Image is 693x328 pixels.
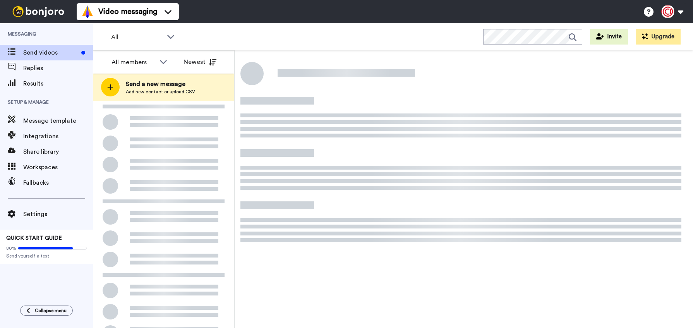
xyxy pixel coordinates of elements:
img: bj-logo-header-white.svg [9,6,67,17]
span: Share library [23,147,93,156]
button: Upgrade [636,29,681,45]
button: Invite [590,29,628,45]
span: QUICK START GUIDE [6,235,62,241]
span: Settings [23,210,93,219]
button: Collapse menu [20,306,73,316]
span: Collapse menu [35,307,67,314]
img: vm-color.svg [81,5,94,18]
div: All members [111,58,156,67]
button: Newest [178,54,222,70]
span: 80% [6,245,16,251]
span: Integrations [23,132,93,141]
span: Results [23,79,93,88]
span: Fallbacks [23,178,93,187]
span: Workspaces [23,163,93,172]
span: Send a new message [126,79,195,89]
span: Video messaging [98,6,157,17]
span: All [111,33,163,42]
span: Add new contact or upload CSV [126,89,195,95]
span: Replies [23,64,93,73]
span: Message template [23,116,93,125]
span: Send videos [23,48,78,57]
span: Send yourself a test [6,253,87,259]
